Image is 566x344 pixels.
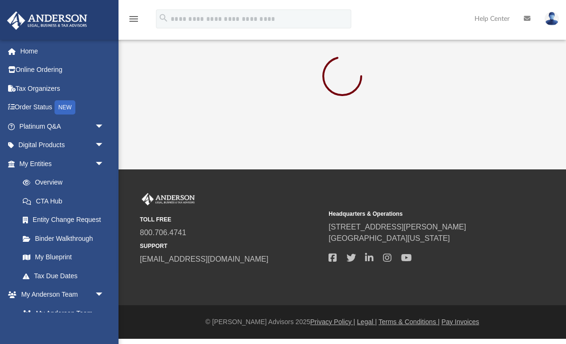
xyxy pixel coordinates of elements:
a: menu [128,18,139,25]
div: NEW [55,100,75,115]
span: arrow_drop_down [95,136,114,155]
a: Order StatusNEW [7,98,119,117]
div: © [PERSON_NAME] Advisors 2025 [119,317,566,327]
small: Headquarters & Operations [329,210,511,218]
a: Platinum Q&Aarrow_drop_down [7,117,119,136]
a: My Blueprint [13,248,114,267]
a: Tax Due Dates [13,266,119,285]
small: SUPPORT [140,242,322,250]
a: Binder Walkthrough [13,229,119,248]
span: arrow_drop_down [95,285,114,305]
span: arrow_drop_down [95,154,114,174]
i: menu [128,13,139,25]
a: My Anderson Team [13,304,109,323]
a: Legal | [357,318,377,326]
a: Online Ordering [7,61,119,79]
small: TOLL FREE [140,215,322,224]
span: arrow_drop_down [95,117,114,136]
img: Anderson Advisors Platinum Portal [4,11,90,30]
a: Tax Organizers [7,79,119,98]
a: [STREET_ADDRESS][PERSON_NAME] [329,223,466,231]
a: [GEOGRAPHIC_DATA][US_STATE] [329,234,450,242]
a: Digital Productsarrow_drop_down [7,136,119,155]
a: Home [7,42,119,61]
a: 800.706.4741 [140,229,186,237]
a: Terms & Conditions | [379,318,440,326]
a: My Entitiesarrow_drop_down [7,154,119,173]
a: Entity Change Request [13,211,119,229]
a: Pay Invoices [441,318,479,326]
img: User Pic [545,12,559,26]
a: [EMAIL_ADDRESS][DOMAIN_NAME] [140,255,268,263]
img: Anderson Advisors Platinum Portal [140,193,197,205]
a: My Anderson Teamarrow_drop_down [7,285,114,304]
a: Privacy Policy | [310,318,356,326]
a: CTA Hub [13,192,119,211]
a: Overview [13,173,119,192]
i: search [158,13,169,23]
